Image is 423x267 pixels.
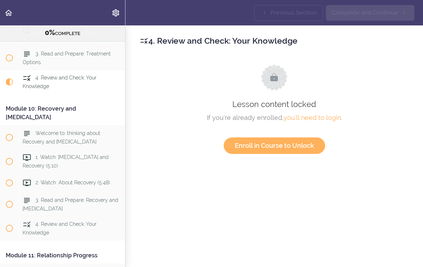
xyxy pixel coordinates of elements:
span: 4. Review and Check: Your Knowledge [23,221,96,235]
span: 1. Watch: [MEDICAL_DATA] and Recovery (5:10) [23,154,109,168]
svg: Back to course curriculum [4,9,13,17]
h2: 4. Review and Check: Your Knowledge [140,35,409,47]
span: 4. Review and Check: Your Knowledge [23,75,96,89]
div: Lesson content locked [147,64,402,154]
span: 2. Watch: About Recovery (5:48) [35,180,110,185]
a: Complete and Continue [326,5,414,21]
span: 3. Read and Prepare: Treatment Options [23,51,111,65]
a: Previous Section [254,5,323,21]
span: Previous Section [270,9,317,17]
a: you'll need to login [284,114,341,121]
div: COMPLETE [9,28,116,38]
a: Enroll in Course to Unlock [224,137,325,154]
span: Complete and Continue [332,9,398,17]
span: 0% [45,28,55,37]
span: 3. Read and Prepare: Recovery and [MEDICAL_DATA] [23,197,118,211]
span: Welcome to: thinking about Recovery and [MEDICAL_DATA] [23,130,100,144]
svg: Settings Menu [111,9,120,17]
div: If you're already enrolled, . [147,112,402,123]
